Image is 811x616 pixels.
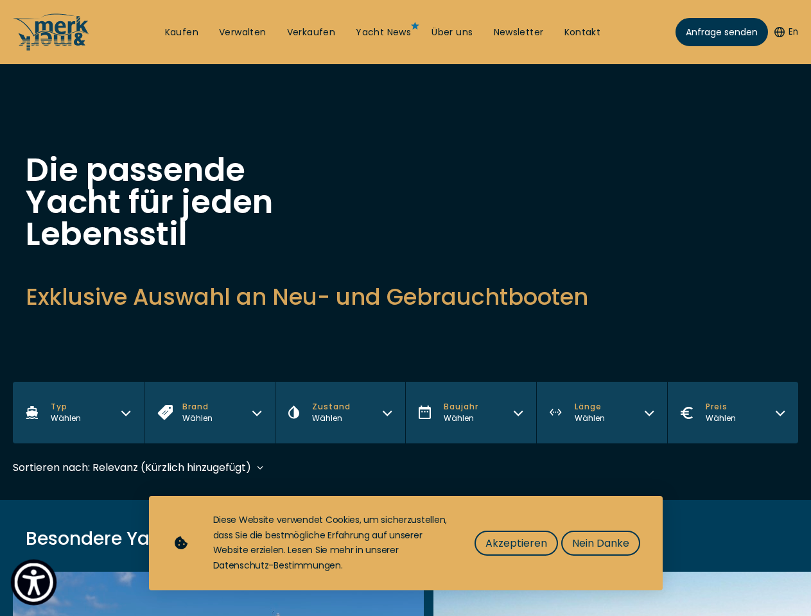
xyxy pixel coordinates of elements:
div: Wählen [575,413,605,424]
h2: Exklusive Auswahl an Neu- und Gebrauchtbooten [26,281,785,312]
a: Newsletter [494,26,544,39]
h1: Die passende Yacht für jeden Lebensstil [26,154,283,250]
a: Anfrage senden [676,18,768,46]
button: ZustandWählen [275,382,406,443]
div: Sortieren nach: Relevanz (Kürzlich hinzugefügt) [13,459,251,475]
div: Wählen [706,413,736,424]
a: Yacht News [356,26,411,39]
div: Wählen [182,413,213,424]
span: Zustand [312,401,351,413]
div: Wählen [51,413,81,424]
span: Preis [706,401,736,413]
button: BaujahrWählen [405,382,536,443]
button: Akzeptieren [475,531,558,556]
a: Kontakt [564,26,601,39]
button: Nein Danke [561,531,640,556]
button: PreisWählen [667,382,798,443]
span: Nein Danke [572,535,629,551]
button: En [774,26,798,38]
span: Typ [51,401,81,413]
div: Diese Website verwendet Cookies, um sicherzustellen, dass Sie die bestmögliche Erfahrung auf unse... [213,513,449,574]
a: Verkaufen [287,26,336,39]
span: Baujahr [444,401,478,413]
a: Kaufen [165,26,198,39]
div: Wählen [312,413,351,424]
button: LängeWählen [536,382,667,443]
span: Akzeptieren [485,535,547,551]
span: Länge [575,401,605,413]
span: Brand [182,401,213,413]
div: Wählen [444,413,478,424]
button: Show Accessibility Preferences [11,560,57,606]
a: Über uns [432,26,473,39]
button: TypWählen [13,382,144,443]
a: Verwalten [219,26,266,39]
a: Datenschutz-Bestimmungen [213,559,341,572]
button: BrandWählen [144,382,275,443]
span: Anfrage senden [686,26,758,39]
